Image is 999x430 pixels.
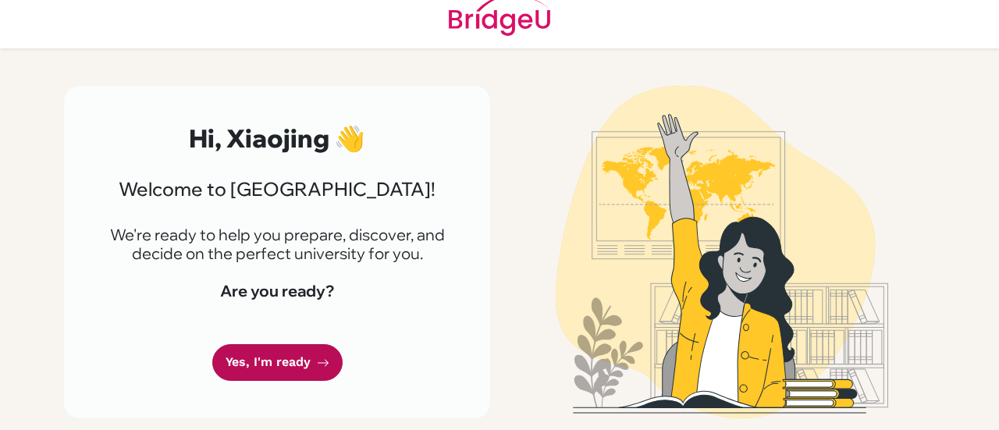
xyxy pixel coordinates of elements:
[101,178,453,201] h3: Welcome to [GEOGRAPHIC_DATA]!
[212,344,343,381] a: Yes, I'm ready
[101,226,453,263] p: We're ready to help you prepare, discover, and decide on the perfect university for you.
[101,123,453,153] h2: Hi, Xiaojing 👋
[101,282,453,300] h4: Are you ready?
